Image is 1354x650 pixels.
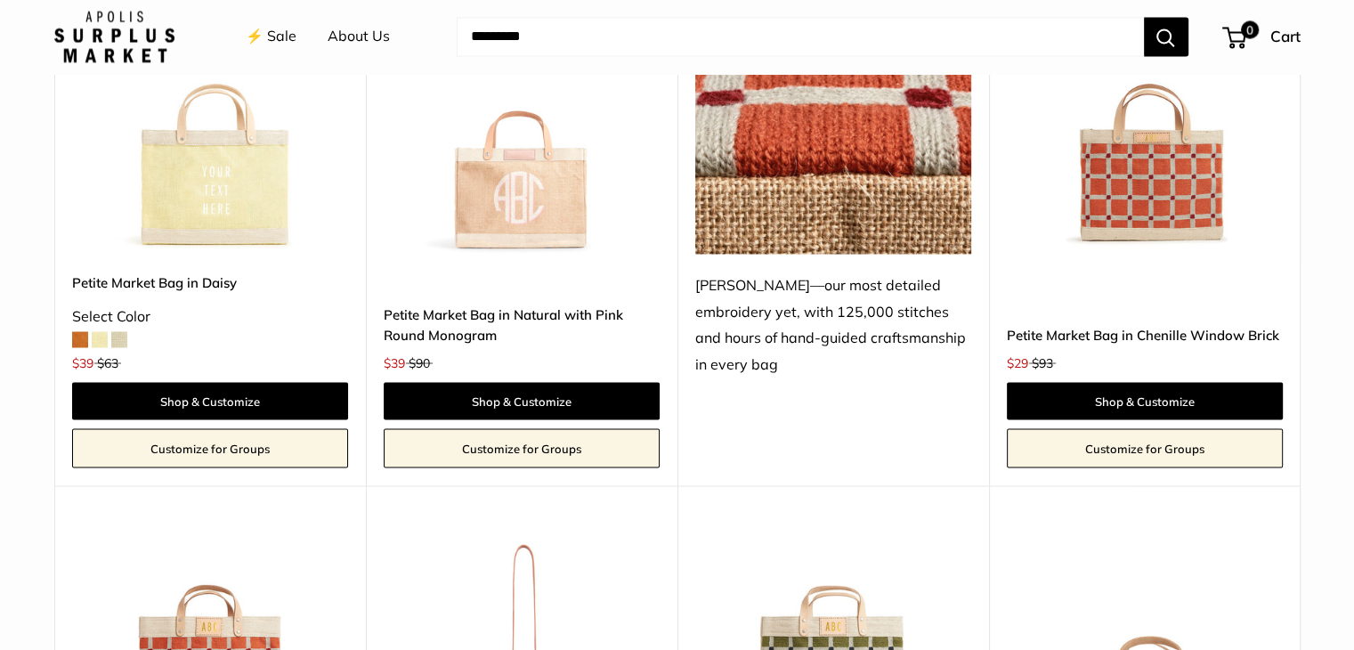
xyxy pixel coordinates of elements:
[328,24,390,51] a: About Us
[384,382,660,419] a: Shop & Customize
[72,428,348,467] a: Customize for Groups
[1224,23,1301,52] a: 0 Cart
[1144,18,1188,57] button: Search
[1007,324,1283,345] a: Petite Market Bag in Chenille Window Brick
[72,272,348,292] a: Petite Market Bag in Daisy
[384,428,660,467] a: Customize for Groups
[246,24,296,51] a: ⚡️ Sale
[384,354,405,370] span: $39
[97,354,118,370] span: $63
[54,12,174,63] img: Apolis: Surplus Market
[72,303,348,329] div: Select Color
[1007,428,1283,467] a: Customize for Groups
[1007,382,1283,419] a: Shop & Customize
[457,18,1144,57] input: Search...
[1270,28,1301,46] span: Cart
[695,272,971,378] div: [PERSON_NAME]—our most detailed embroidery yet, with 125,000 stitches and hours of hand-guided cr...
[1007,354,1028,370] span: $29
[1240,21,1258,39] span: 0
[384,304,660,345] a: Petite Market Bag in Natural with Pink Round Monogram
[72,382,348,419] a: Shop & Customize
[72,354,93,370] span: $39
[409,354,430,370] span: $90
[1032,354,1053,370] span: $93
